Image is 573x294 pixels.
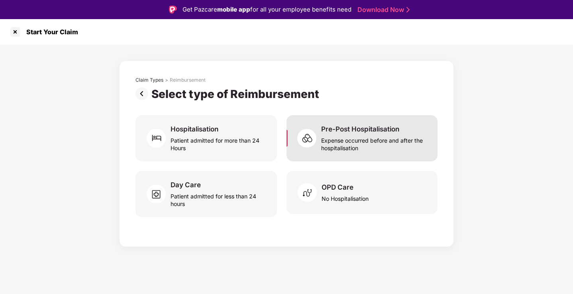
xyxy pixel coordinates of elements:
div: No Hospitalisation [322,192,369,202]
div: Get Pazcare for all your employee benefits need [182,5,351,14]
strong: mobile app [217,6,250,13]
img: Stroke [406,6,410,14]
img: svg+xml;base64,PHN2ZyB4bWxucz0iaHR0cDovL3d3dy53My5vcmcvMjAwMC9zdmciIHdpZHRoPSI2MCIgaGVpZ2h0PSI2MC... [147,126,171,150]
div: Hospitalisation [171,125,218,133]
div: Patient admitted for less than 24 hours [171,189,267,208]
div: Expense occurred before and after the hospitalisation [321,133,428,152]
div: Reimbursement [170,77,206,83]
div: Patient admitted for more than 24 Hours [171,133,267,152]
img: svg+xml;base64,PHN2ZyBpZD0iUHJldi0zMngzMiIgeG1sbnM9Imh0dHA6Ly93d3cudzMub3JnLzIwMDAvc3ZnIiB3aWR0aD... [135,87,151,100]
div: Claim Types [135,77,163,83]
div: Pre-Post Hospitalisation [321,125,399,133]
img: svg+xml;base64,PHN2ZyB4bWxucz0iaHR0cDovL3d3dy53My5vcmcvMjAwMC9zdmciIHdpZHRoPSI2MCIgaGVpZ2h0PSI1OC... [147,182,171,206]
img: Logo [169,6,177,14]
div: OPD Care [322,183,353,192]
a: Download Now [357,6,407,14]
div: > [165,77,168,83]
div: Select type of Reimbursement [151,87,322,101]
img: svg+xml;base64,PHN2ZyB4bWxucz0iaHR0cDovL3d3dy53My5vcmcvMjAwMC9zdmciIHdpZHRoPSI2MCIgaGVpZ2h0PSI1OC... [298,180,322,204]
div: Day Care [171,180,201,189]
div: Start Your Claim [22,28,78,36]
img: svg+xml;base64,PHN2ZyB4bWxucz0iaHR0cDovL3d3dy53My5vcmcvMjAwMC9zdmciIHdpZHRoPSI2MCIgaGVpZ2h0PSI1OC... [297,126,321,150]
